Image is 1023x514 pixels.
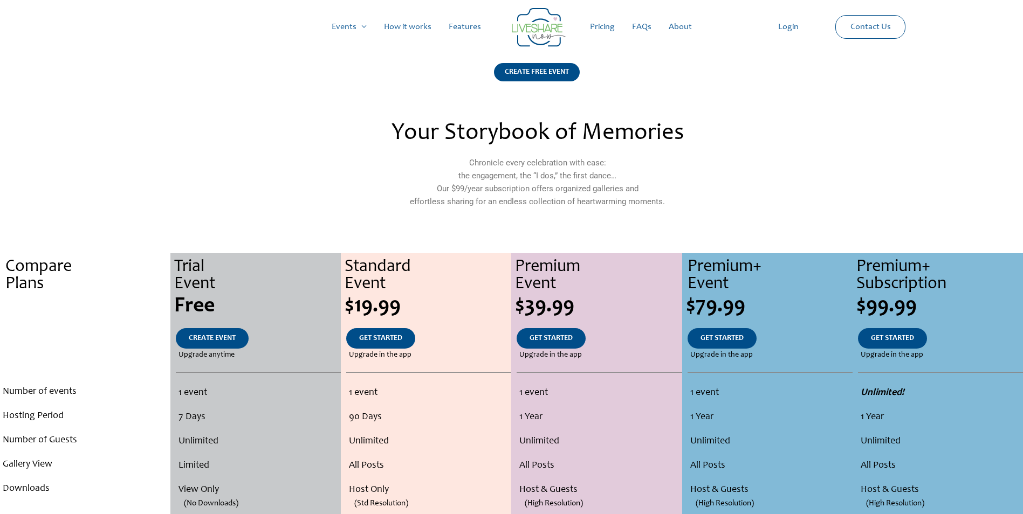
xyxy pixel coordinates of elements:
div: $79.99 [686,296,853,317]
img: LiveShare logo - Capture & Share Event Memories | Live Photo Slideshow for Events | Create Free E... [512,8,566,47]
a: GET STARTED [858,328,927,349]
li: Gallery View [3,453,168,477]
li: Unlimited [178,429,338,454]
span: GET STARTED [359,335,402,342]
a: FAQs [623,10,660,44]
li: All Posts [519,454,679,478]
li: 1 event [690,381,850,405]
span: Upgrade in the app [519,349,582,362]
span: GET STARTED [530,335,573,342]
li: Unlimited [861,429,1020,454]
li: Unlimited [690,429,850,454]
div: Premium Event [515,259,682,293]
span: . [83,296,88,317]
div: Premium+ Event [688,259,853,293]
li: All Posts [690,454,850,478]
li: Host & Guests [861,478,1020,502]
a: Login [770,10,807,44]
li: 1 event [178,381,338,405]
li: Limited [178,454,338,478]
span: Upgrade in the app [861,349,923,362]
span: GET STARTED [701,335,744,342]
div: $99.99 [856,296,1023,317]
div: Compare Plans [5,259,170,293]
strong: Unlimited! [861,388,904,398]
li: 1 event [349,381,509,405]
a: Contact Us [842,16,900,38]
div: Standard Event [345,259,511,293]
div: CREATE FREE EVENT [494,63,580,81]
li: 1 Year [690,405,850,429]
li: View Only [178,478,338,502]
li: 7 Days [178,405,338,429]
li: Unlimited [519,429,679,454]
a: GET STARTED [517,328,586,349]
li: 1 event [519,381,679,405]
div: Premium+ Subscription [856,259,1023,293]
li: Unlimited [349,429,509,454]
a: CREATE EVENT [176,328,249,349]
li: Number of events [3,380,168,404]
li: 1 Year [861,405,1020,429]
span: Upgrade anytime [178,349,235,362]
li: All Posts [861,454,1020,478]
li: 1 Year [519,405,679,429]
span: CREATE EVENT [189,335,236,342]
li: Number of Guests [3,428,168,453]
li: Host Only [349,478,509,502]
a: Pricing [581,10,623,44]
li: Downloads [3,477,168,501]
p: Chronicle every celebration with ease: the engagement, the “I dos,” the first dance… Our $99/year... [304,156,771,208]
li: 90 Days [349,405,509,429]
a: How it works [375,10,440,44]
span: . [84,351,86,359]
span: GET STARTED [871,335,914,342]
a: GET STARTED [688,328,757,349]
div: Free [174,296,341,317]
span: Upgrade in the app [349,349,411,362]
div: $39.99 [515,296,682,317]
a: About [660,10,701,44]
a: Events [323,10,375,44]
a: . [71,328,99,349]
span: . [84,335,86,342]
li: Host & Guests [519,478,679,502]
li: Hosting Period [3,404,168,428]
span: Upgrade in the app [690,349,753,362]
a: GET STARTED [346,328,415,349]
a: CREATE FREE EVENT [494,63,580,95]
li: Host & Guests [690,478,850,502]
div: $19.99 [345,296,511,317]
nav: Site Navigation [19,10,1004,44]
h2: Your Storybook of Memories [304,122,771,145]
div: Trial Event [174,259,341,293]
li: All Posts [349,454,509,478]
a: Features [440,10,490,44]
